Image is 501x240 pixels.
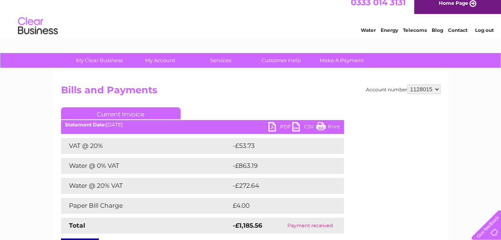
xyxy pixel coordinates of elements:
[61,178,231,194] td: Water @ 20% VAT
[61,122,344,128] div: [DATE]
[61,158,231,174] td: Water @ 0% VAT
[448,34,468,40] a: Contact
[127,53,193,68] a: My Account
[361,34,376,40] a: Water
[61,107,181,119] a: Current Invoice
[69,222,85,229] strong: Total
[381,34,398,40] a: Energy
[248,53,314,68] a: Customer Help
[18,21,58,45] img: logo.png
[276,218,344,234] td: Payment received
[432,34,443,40] a: Blog
[65,122,106,128] b: Statement Date:
[316,122,340,134] a: Print
[475,34,493,40] a: Log out
[188,53,253,68] a: Services
[231,198,326,214] td: £4.00
[309,53,375,68] a: Make A Payment
[61,138,231,154] td: VAT @ 20%
[61,85,440,100] h2: Bills and Payments
[292,122,316,134] a: CSV
[268,122,292,134] a: PDF
[366,85,440,94] div: Account number
[233,222,262,229] strong: -£1,185.56
[61,198,231,214] td: Paper Bill Charge
[231,158,330,174] td: -£863.19
[63,4,439,39] div: Clear Business is a trading name of Verastar Limited (registered in [GEOGRAPHIC_DATA] No. 3667643...
[351,4,406,14] a: 0333 014 3131
[67,53,132,68] a: My Clear Business
[231,178,331,194] td: -£272.64
[231,138,329,154] td: -£53.73
[403,34,427,40] a: Telecoms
